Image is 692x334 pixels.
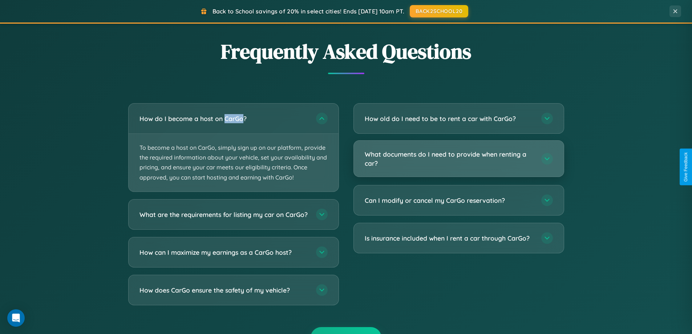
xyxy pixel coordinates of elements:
[129,134,339,192] p: To become a host on CarGo, simply sign up on our platform, provide the required information about...
[213,8,404,15] span: Back to School savings of 20% in select cities! Ends [DATE] 10am PT.
[139,210,309,219] h3: What are the requirements for listing my car on CarGo?
[365,234,534,243] h3: Is insurance included when I rent a car through CarGo?
[683,152,688,182] div: Give Feedback
[365,196,534,205] h3: Can I modify or cancel my CarGo reservation?
[365,114,534,123] h3: How old do I need to be to rent a car with CarGo?
[410,5,468,17] button: BACK2SCHOOL20
[365,150,534,168] h3: What documents do I need to provide when renting a car?
[128,37,564,65] h2: Frequently Asked Questions
[139,114,309,123] h3: How do I become a host on CarGo?
[7,309,25,327] div: Open Intercom Messenger
[139,248,309,257] h3: How can I maximize my earnings as a CarGo host?
[139,285,309,294] h3: How does CarGo ensure the safety of my vehicle?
